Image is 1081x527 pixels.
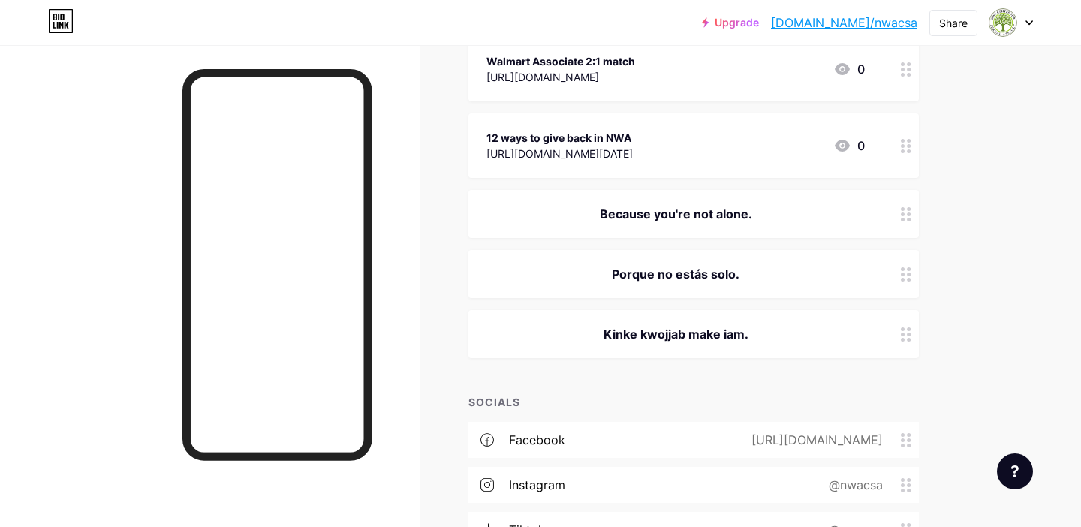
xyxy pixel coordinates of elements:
div: 12 ways to give back in NWA [486,130,633,146]
div: Porque no estás solo. [486,265,865,283]
div: @nwacsa [805,476,901,494]
div: facebook [509,431,565,449]
div: Because you're not alone. [486,205,865,223]
div: Kinke kwojjab make iam. [486,325,865,343]
img: nwacsa [989,8,1017,37]
div: Walmart Associate 2:1 match [486,53,635,69]
a: Upgrade [702,17,759,29]
div: 0 [833,137,865,155]
div: [URL][DOMAIN_NAME] [486,69,635,85]
div: 0 [833,60,865,78]
div: SOCIALS [468,394,919,410]
div: [URL][DOMAIN_NAME] [727,431,901,449]
div: Share [939,15,968,31]
a: [DOMAIN_NAME]/nwacsa [771,14,917,32]
div: instagram [509,476,565,494]
div: [URL][DOMAIN_NAME][DATE] [486,146,633,161]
